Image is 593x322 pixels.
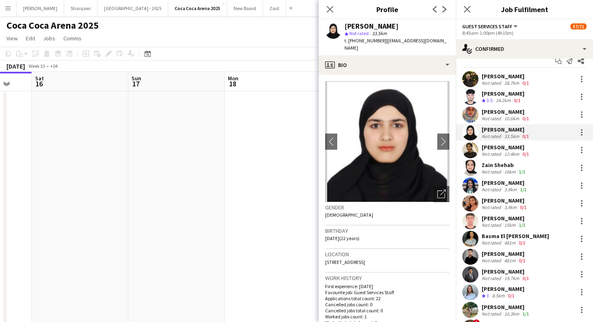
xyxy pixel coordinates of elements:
span: View [6,35,18,42]
span: | [EMAIL_ADDRESS][DOMAIN_NAME] [345,38,447,51]
p: Favourite job: Guest Services Staff [325,289,449,295]
span: Week 33 [27,63,47,69]
button: New Board [227,0,263,16]
span: 57/71 [570,23,587,29]
div: Confirmed [456,39,593,59]
div: [PERSON_NAME] [482,144,530,151]
app-skills-label: 0/1 [522,115,529,121]
span: [STREET_ADDRESS] [325,259,365,265]
app-skills-label: 0/1 [522,275,529,281]
button: Zaid [263,0,286,16]
span: 16 [34,79,44,88]
div: Not rated [482,204,503,210]
span: 33.5km [370,30,388,36]
span: [DATE] (22 years) [325,235,359,241]
app-skills-label: 0/1 [522,80,529,86]
div: Not rated [482,186,503,192]
div: Not rated [482,257,503,263]
button: Coca Coca Arena 2025 [168,0,227,16]
div: Not rated [482,222,503,228]
div: Zain Shehab [482,161,527,169]
h3: Birthday [325,227,449,234]
div: 481m [503,257,517,263]
div: [PERSON_NAME] [345,23,399,30]
div: [PERSON_NAME] [482,250,527,257]
div: Bio [319,55,456,75]
span: 3 [487,293,489,299]
p: Applications total count: 22 [325,295,449,301]
div: [PERSON_NAME] [482,90,524,97]
div: [PERSON_NAME] [482,73,530,80]
a: Comms [60,33,85,44]
div: [PERSON_NAME] [482,126,530,133]
img: Crew avatar or photo [325,81,449,202]
h3: Gender [325,204,449,211]
div: Not rated [482,80,503,86]
app-skills-label: 0/1 [519,257,525,263]
span: Mon [228,75,238,82]
div: Not rated [482,151,503,157]
button: Guest Services Staff [462,23,519,29]
div: 16.3km [503,311,521,317]
div: [PERSON_NAME] [482,303,530,311]
span: Sat [35,75,44,82]
p: Worked jobs count: 1 [325,314,449,320]
span: [DEMOGRAPHIC_DATA] [325,212,373,218]
div: 19.7km [503,275,521,281]
div: Open photos pop-in [433,186,449,202]
div: 3.9km [503,186,518,192]
app-skills-label: 0/1 [519,240,525,246]
div: Not rated [482,133,503,139]
div: Not rated [482,311,503,317]
div: 33.5km [503,133,521,139]
a: View [3,33,21,44]
app-skills-label: 1/1 [522,311,529,317]
span: 18 [227,79,238,88]
div: 8.5km [491,293,506,299]
p: First experience: [DATE] [325,283,449,289]
div: 14.2km [494,97,512,104]
div: 3.9km [503,204,518,210]
div: 28.7km [503,80,521,86]
div: [PERSON_NAME] [482,197,528,204]
app-skills-label: 0/1 [508,293,514,299]
app-skills-label: 0/1 [522,133,529,139]
span: t. [PHONE_NUMBER] [345,38,386,44]
app-skills-label: 1/1 [520,186,526,192]
div: [PERSON_NAME] [482,285,524,293]
span: Edit [26,35,35,42]
div: Not rated [482,240,503,246]
a: Edit [23,33,38,44]
span: Jobs [43,35,55,42]
h3: Location [325,251,449,258]
span: Not rated [349,30,369,36]
app-skills-label: 0/1 [522,151,529,157]
h3: Profile [319,4,456,15]
span: 17 [130,79,141,88]
div: +04 [50,63,58,69]
div: 481m [503,240,517,246]
app-skills-label: 1/1 [519,169,525,175]
div: 8:45am-1:00pm (4h15m) [462,30,587,36]
a: Jobs [40,33,58,44]
div: 15km [503,222,517,228]
div: [PERSON_NAME] [482,179,528,186]
span: Comms [63,35,81,42]
app-skills-label: 0/1 [514,97,520,103]
div: Not rated [482,115,503,121]
div: 16km [503,169,517,175]
button: [GEOGRAPHIC_DATA] - 2025 [98,0,168,16]
div: [DATE] [6,62,25,70]
div: 10.6km [503,115,521,121]
div: 12.4km [503,151,521,157]
div: Basma El [PERSON_NAME] [482,232,549,240]
div: Not rated [482,169,503,175]
div: Not rated [482,275,503,281]
span: Sun [132,75,141,82]
div: [PERSON_NAME] [482,108,530,115]
app-skills-label: 1/1 [519,222,525,228]
div: [PERSON_NAME] [482,215,527,222]
p: Cancelled jobs total count: 0 [325,307,449,314]
app-skills-label: 0/1 [520,204,526,210]
span: 3.5 [487,97,493,103]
